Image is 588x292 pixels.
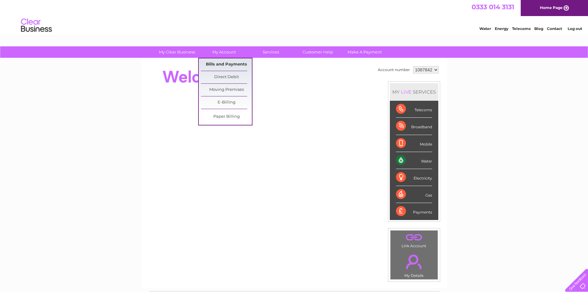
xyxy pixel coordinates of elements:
[390,249,438,280] td: My Details
[390,230,438,250] td: Link Account
[292,46,343,58] a: Customer Help
[390,83,438,101] div: MY SERVICES
[376,65,411,75] td: Account number
[396,135,432,152] div: Mobile
[400,89,413,95] div: LIVE
[495,26,508,31] a: Energy
[396,186,432,203] div: Gas
[396,152,432,169] div: Water
[396,101,432,118] div: Telecoms
[152,46,202,58] a: My Clear Business
[21,16,52,35] img: logo.png
[148,3,440,30] div: Clear Business is a trading name of Verastar Limited (registered in [GEOGRAPHIC_DATA] No. 3667643...
[512,26,531,31] a: Telecoms
[201,111,252,123] a: Paper Billing
[201,96,252,109] a: E-Billing
[568,26,582,31] a: Log out
[396,169,432,186] div: Electricity
[547,26,562,31] a: Contact
[472,3,514,11] a: 0333 014 3131
[392,251,436,273] a: .
[339,46,390,58] a: Make A Payment
[201,71,252,83] a: Direct Debit
[392,232,436,243] a: .
[396,118,432,135] div: Broadband
[479,26,491,31] a: Water
[396,203,432,220] div: Payments
[245,46,296,58] a: Services
[201,84,252,96] a: Moving Premises
[198,46,249,58] a: My Account
[534,26,543,31] a: Blog
[201,58,252,71] a: Bills and Payments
